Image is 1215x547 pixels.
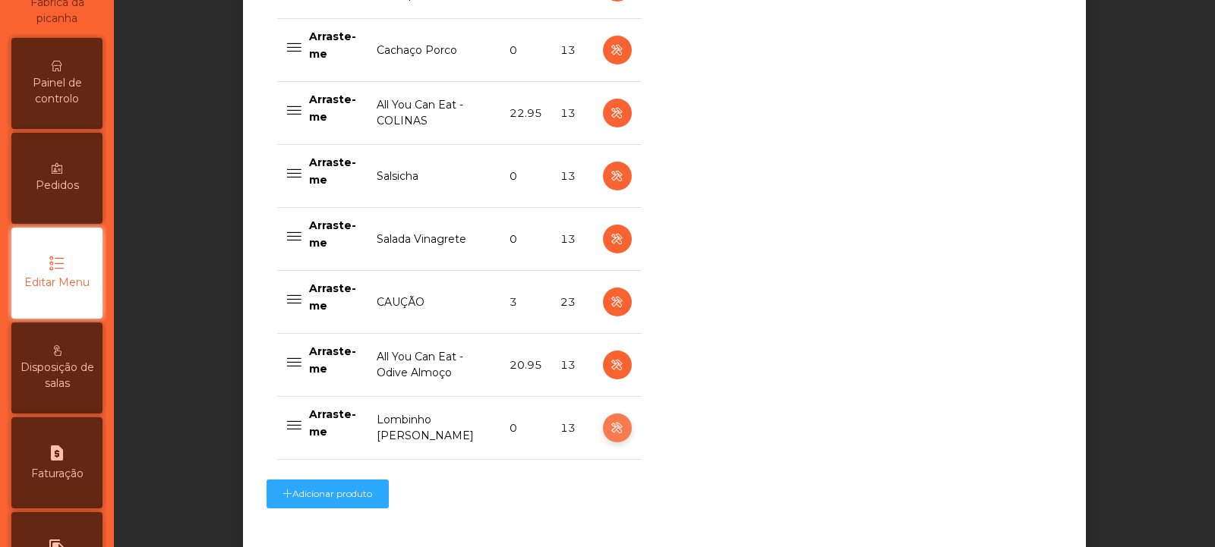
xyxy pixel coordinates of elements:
[15,75,99,107] span: Painel de controlo
[368,397,500,460] td: Lombinho [PERSON_NAME]
[551,82,593,145] td: 13
[500,19,551,82] td: 0
[309,217,358,251] p: Arraste-me
[368,334,500,397] td: All You Can Eat - Odive Almoço
[551,145,593,208] td: 13
[500,208,551,271] td: 0
[500,334,551,397] td: 20.95
[500,271,551,334] td: 3
[500,397,551,460] td: 0
[309,28,358,62] p: Arraste-me
[368,19,500,82] td: Cachaço Porco
[551,397,593,460] td: 13
[500,82,551,145] td: 22.95
[309,280,358,314] p: Arraste-me
[368,82,500,145] td: All You Can Eat - COLINAS
[309,154,358,188] p: Arraste-me
[36,178,79,193] span: Pedidos
[551,334,593,397] td: 13
[309,91,358,125] p: Arraste-me
[31,466,84,482] span: Faturação
[500,145,551,208] td: 0
[48,444,66,462] i: request_page
[551,271,593,334] td: 23
[24,275,90,291] span: Editar Menu
[368,145,500,208] td: Salsicha
[309,343,358,377] p: Arraste-me
[551,19,593,82] td: 13
[368,271,500,334] td: CAUÇÃO
[309,406,358,440] p: Arraste-me
[267,479,389,508] button: Adicionar produto
[15,360,99,391] span: Disposição de salas
[368,208,500,271] td: Salada Vinagrete
[551,208,593,271] td: 13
